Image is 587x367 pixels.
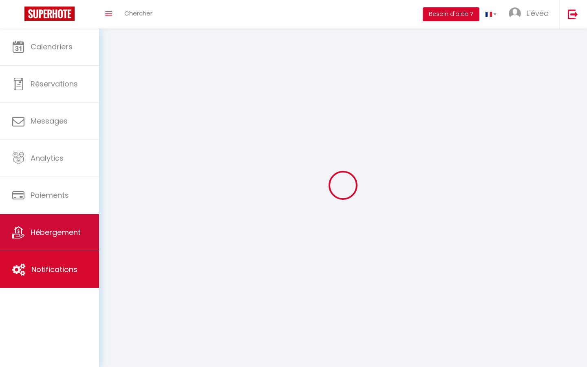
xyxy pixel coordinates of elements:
[31,42,73,52] span: Calendriers
[31,264,77,274] span: Notifications
[31,190,69,200] span: Paiements
[124,9,152,18] span: Chercher
[24,7,75,21] img: Super Booking
[526,8,549,18] span: L'évéa
[31,227,81,237] span: Hébergement
[31,153,64,163] span: Analytics
[509,7,521,20] img: ...
[31,79,78,89] span: Réservations
[568,9,578,19] img: logout
[423,7,479,21] button: Besoin d'aide ?
[31,116,68,126] span: Messages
